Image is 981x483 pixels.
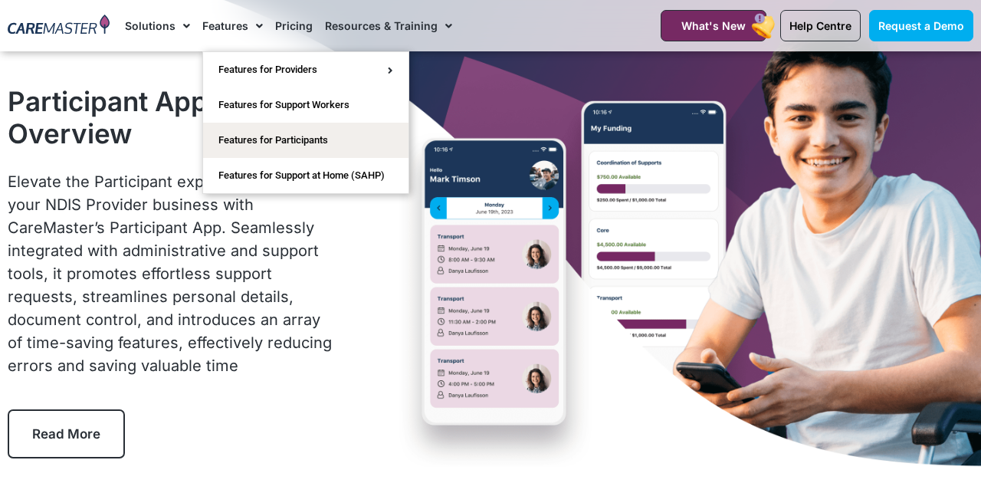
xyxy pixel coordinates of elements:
[203,87,408,123] a: Features for Support Workers
[8,172,332,375] span: Elevate the Participant experience within your NDIS Provider business with CareMaster’s Participa...
[203,158,408,193] a: Features for Support at Home (SAHP)
[203,123,408,158] a: Features for Participants
[8,15,110,37] img: CareMaster Logo
[789,19,851,32] span: Help Centre
[878,19,964,32] span: Request a Demo
[203,52,408,87] a: Features for Providers
[8,85,336,149] h1: Participant App Overview
[681,19,746,32] span: What's New
[780,10,861,41] a: Help Centre
[32,426,100,442] span: Read More
[661,10,766,41] a: What's New
[869,10,973,41] a: Request a Demo
[8,409,125,458] a: Read More
[202,51,409,194] ul: Features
